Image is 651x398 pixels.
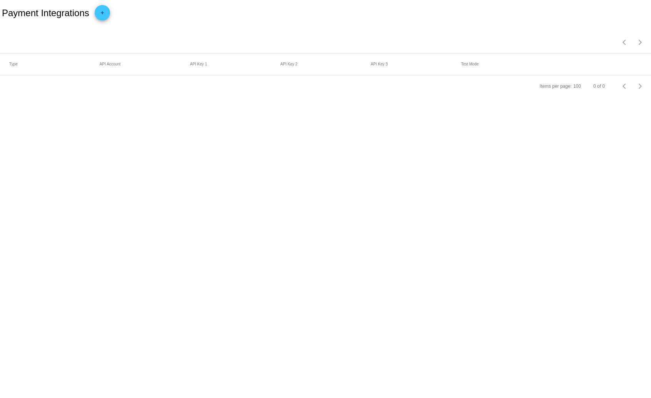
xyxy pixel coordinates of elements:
[371,62,461,66] mat-header-cell: API Key 3
[633,79,648,94] button: Next page
[593,84,605,89] div: 0 of 0
[280,62,371,66] mat-header-cell: API Key 2
[190,62,280,66] mat-header-cell: API Key 1
[617,79,633,94] button: Previous page
[617,35,633,50] button: Previous page
[2,8,89,18] h2: Payment Integrations
[540,84,572,89] div: Items per page:
[633,35,648,50] button: Next page
[98,10,107,19] mat-icon: add
[100,62,190,66] mat-header-cell: API Account
[461,62,551,66] mat-header-cell: Test Mode
[9,62,100,66] mat-header-cell: Type
[573,84,581,89] div: 100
